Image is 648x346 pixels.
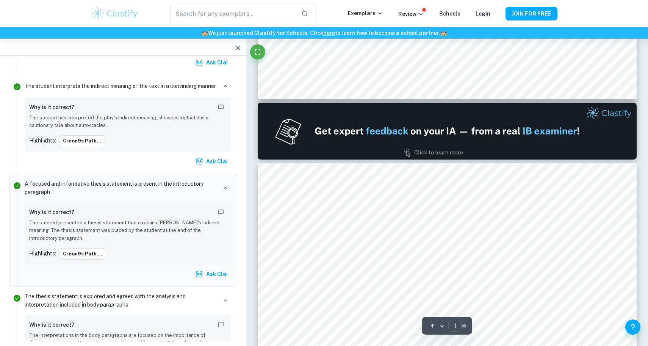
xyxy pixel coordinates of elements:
button: Report mistake/confusion [216,207,226,218]
img: Ad [258,103,637,160]
button: JOIN FOR FREE [506,7,557,20]
img: clai.svg [196,59,203,66]
button: Creon9s path ... [59,248,106,260]
img: Clastify logo [91,6,139,21]
p: Exemplars [348,9,383,17]
a: here [323,30,335,36]
h6: Why is it correct? [29,208,74,216]
button: Report mistake/confusion [216,102,226,113]
a: Schools [439,11,460,17]
button: Ask Clai [194,267,231,281]
button: Ask Clai [194,56,231,69]
button: Creon9s path... [59,135,105,147]
img: clai.svg [196,158,203,165]
span: / 8 [462,323,466,329]
h6: Why is it correct? [29,321,74,329]
p: Highlights: [29,249,56,258]
p: Review [398,10,424,18]
span: 🏫 [202,30,208,36]
p: A focused and informative thesis statement is present in the introductory paragraph [25,180,217,196]
button: Help and Feedback [625,319,640,335]
p: Highlights: [29,136,56,145]
h6: We just launched Clastify for Schools. Click to learn how to become a school partner. [2,29,646,37]
svg: Correct [13,294,22,303]
p: The student has interpreted the play's indirect meaning, showcasing that it is a cautionary tale ... [29,114,226,130]
a: Login [476,11,490,17]
p: The student presented a thesis statement that explains [PERSON_NAME]'s indirect meaning. The thes... [29,219,226,242]
input: Search for any exemplars... [170,3,295,24]
svg: Correct [13,82,22,91]
button: Ask Clai [194,155,231,168]
p: The thesis statement is explored and agrees with the analysis and interpretation included in body... [25,292,217,309]
h6: Why is it correct? [29,103,74,111]
svg: Correct [13,181,22,190]
img: clai.svg [196,270,203,278]
span: 🏫 [440,30,447,36]
button: Fullscreen [250,44,265,59]
p: The student interprets the indirect meaning of the text in a convincing manner [25,82,216,90]
button: Report mistake/confusion [216,319,226,330]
